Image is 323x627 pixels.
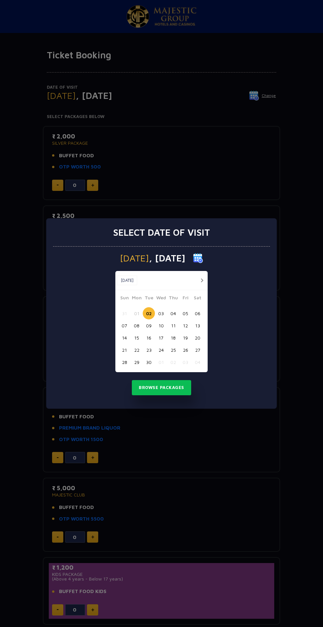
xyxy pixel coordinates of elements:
[191,319,204,332] button: 13
[118,319,131,332] button: 07
[131,294,143,303] span: Mon
[143,294,155,303] span: Tue
[191,332,204,344] button: 20
[179,294,191,303] span: Fri
[191,356,204,368] button: 04
[132,380,191,395] button: Browse Packages
[143,344,155,356] button: 23
[118,332,131,344] button: 14
[113,227,210,238] h3: Select date of visit
[155,332,167,344] button: 17
[117,276,137,285] button: [DATE]
[167,356,179,368] button: 02
[118,344,131,356] button: 21
[167,344,179,356] button: 25
[191,307,204,319] button: 06
[179,356,191,368] button: 03
[167,307,179,319] button: 04
[118,294,131,303] span: Sun
[131,344,143,356] button: 22
[143,307,155,319] button: 02
[167,319,179,332] button: 11
[143,319,155,332] button: 09
[179,319,191,332] button: 12
[167,294,179,303] span: Thu
[155,356,167,368] button: 01
[155,294,167,303] span: Wed
[131,356,143,368] button: 29
[143,356,155,368] button: 30
[179,344,191,356] button: 26
[191,344,204,356] button: 27
[131,307,143,319] button: 01
[118,356,131,368] button: 28
[120,254,149,263] span: [DATE]
[191,294,204,303] span: Sat
[167,332,179,344] button: 18
[131,319,143,332] button: 08
[179,307,191,319] button: 05
[179,332,191,344] button: 19
[193,253,203,263] img: calender icon
[155,319,167,332] button: 10
[155,307,167,319] button: 03
[149,254,185,263] span: , [DATE]
[155,344,167,356] button: 24
[118,307,131,319] button: 31
[131,332,143,344] button: 15
[143,332,155,344] button: 16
